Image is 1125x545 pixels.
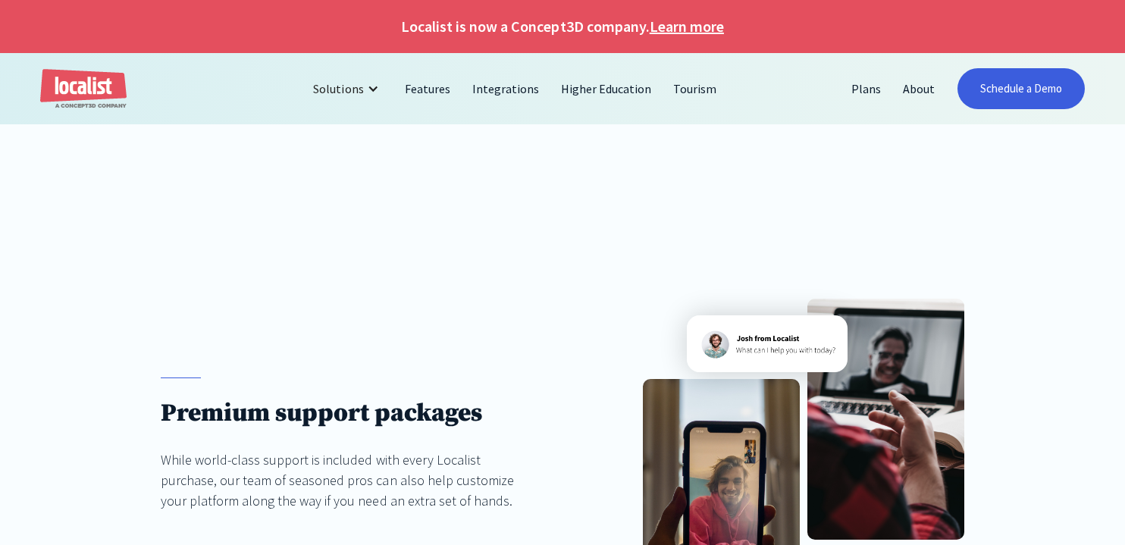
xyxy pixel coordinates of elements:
div: Solutions [313,80,363,98]
a: Learn more [650,15,724,38]
a: Schedule a Demo [957,68,1085,109]
h1: Premium support packages [161,398,522,429]
a: Tourism [663,70,728,107]
div: Solutions [302,70,393,107]
a: Features [394,70,462,107]
a: Higher Education [550,70,663,107]
a: Plans [841,70,892,107]
a: About [892,70,946,107]
a: home [40,69,127,109]
a: Integrations [462,70,550,107]
div: While world-class support is included with every Localist purchase, our team of seasoned pros can... [161,449,522,511]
